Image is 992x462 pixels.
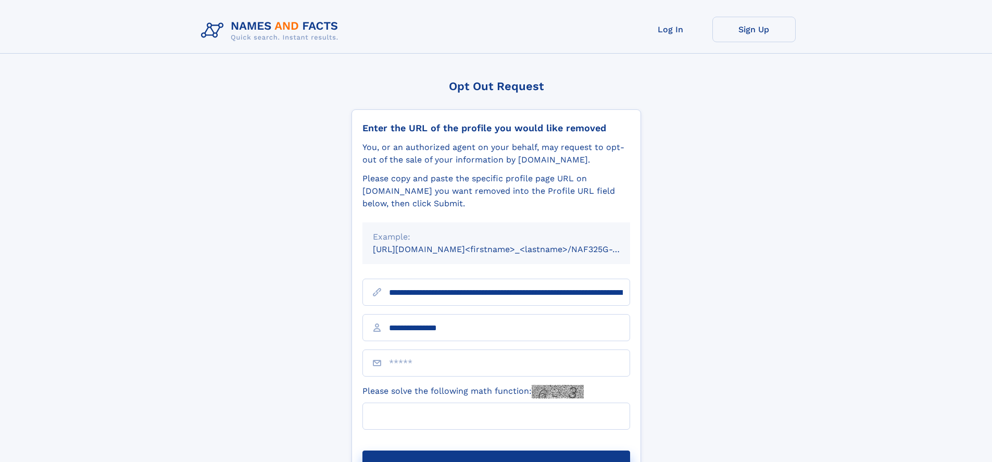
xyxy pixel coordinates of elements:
div: Enter the URL of the profile you would like removed [362,122,630,134]
small: [URL][DOMAIN_NAME]<firstname>_<lastname>/NAF325G-xxxxxxxx [373,244,650,254]
img: Logo Names and Facts [197,17,347,45]
a: Sign Up [712,17,796,42]
div: Please copy and paste the specific profile page URL on [DOMAIN_NAME] you want removed into the Pr... [362,172,630,210]
label: Please solve the following math function: [362,385,584,398]
div: Opt Out Request [351,80,641,93]
div: Example: [373,231,620,243]
div: You, or an authorized agent on your behalf, may request to opt-out of the sale of your informatio... [362,141,630,166]
a: Log In [629,17,712,42]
